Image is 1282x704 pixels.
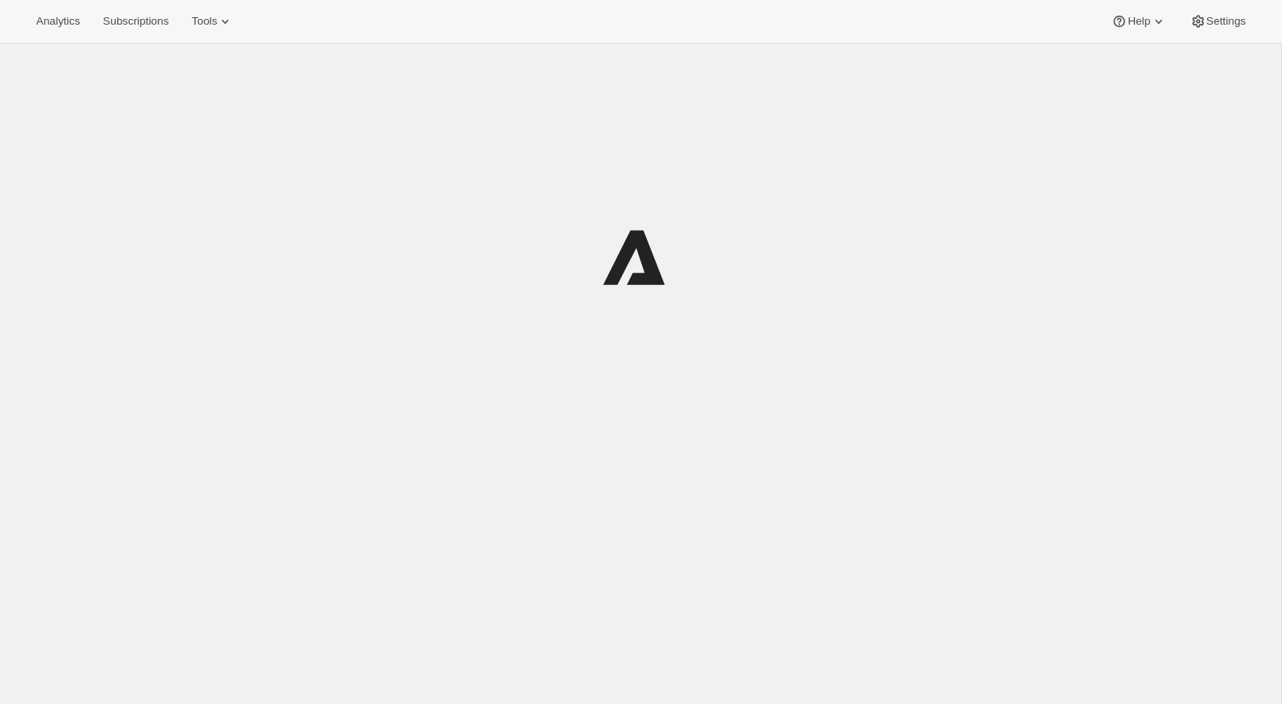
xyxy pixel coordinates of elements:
button: Help [1101,10,1176,33]
button: Subscriptions [93,10,178,33]
span: Analytics [36,15,80,28]
span: Tools [191,15,217,28]
span: Help [1128,15,1150,28]
button: Analytics [26,10,90,33]
button: Tools [182,10,243,33]
span: Subscriptions [103,15,168,28]
button: Settings [1180,10,1256,33]
span: Settings [1206,15,1246,28]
